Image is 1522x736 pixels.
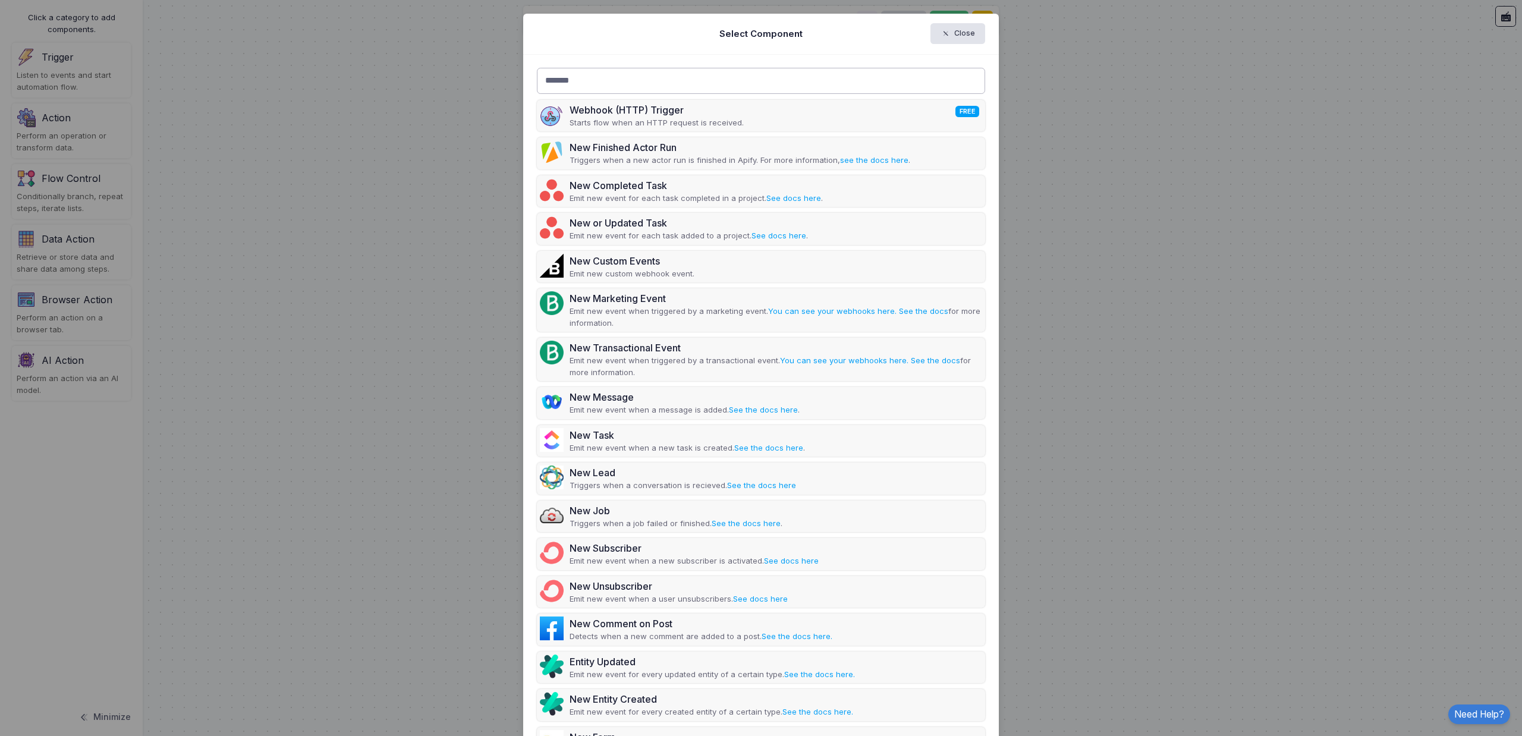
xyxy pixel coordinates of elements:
[570,617,832,631] div: New Comment on Post
[540,103,564,127] img: webhook-v2.png
[570,291,983,306] div: New Marketing Event
[540,579,564,603] img: convertkit.png
[570,193,823,205] p: Emit new event for each task completed in a project. .
[751,231,806,240] a: See docs here
[570,155,910,166] p: Triggers when a new actor run is finished in Apify. For more information, .
[540,428,564,452] img: clickup.png
[570,341,983,355] div: New Transactional Event
[540,655,564,678] img: fibery.png
[840,155,908,165] a: see the docs here
[570,631,832,643] p: Detects when a new comment are added to a post.
[570,355,983,378] p: Emit new event when triggered by a transactional event. for more information.
[570,103,744,117] div: Webhook (HTTP) Trigger
[733,594,788,603] a: See docs here
[570,669,855,681] p: Emit new event for every updated entity of a certain type.
[540,216,564,240] img: asana.png
[570,428,805,442] div: New Task
[570,216,808,230] div: New or Updated Task
[570,541,819,555] div: New Subscriber
[540,178,564,202] img: asana.png
[899,306,948,316] a: See the docs
[570,117,744,129] p: Starts flow when an HTTP request is received.
[540,504,564,527] img: cloudconvert.png
[911,356,960,365] a: See the docs
[570,480,796,492] p: Triggers when a conversation is recieved.
[570,306,983,329] p: Emit new event when triggered by a marketing event. for more information.
[955,106,979,117] span: FREE
[570,442,805,454] p: Emit new event when a new task is created. .
[570,593,788,605] p: Emit new event when a user unsubscribers.
[782,707,853,716] a: See the docs here.
[570,504,782,518] div: New Job
[570,465,796,480] div: New Lead
[570,390,800,404] div: New Message
[570,178,823,193] div: New Completed Task
[540,465,564,489] img: close.jpg
[719,27,803,40] h5: Select Component
[727,480,796,490] a: See the docs here
[540,541,564,565] img: convertkit.png
[540,617,564,640] img: facebook.png
[570,692,853,706] div: New Entity Created
[768,306,897,316] a: You can see your webhooks here.
[764,556,819,565] a: See docs here
[712,518,781,528] a: See the docs here
[734,443,803,452] a: See the docs here
[570,518,782,530] p: Triggers when a job failed or finished. .
[570,706,853,718] p: Emit new event for every created entity of a certain type.
[570,404,800,416] p: Emit new event when a message is added. .
[570,655,855,669] div: Entity Updated
[780,356,908,365] a: You can see your webhooks here.
[570,268,694,280] p: Emit new custom webhook event.
[1448,704,1510,724] a: Need Help?
[540,341,564,364] img: brevo.png
[540,390,564,414] img: cisco-webex.png
[729,405,798,414] a: See the docs here
[762,631,832,641] a: See the docs here.
[570,140,910,155] div: New Finished Actor Run
[570,254,694,268] div: New Custom Events
[930,23,986,44] button: Close
[570,230,808,242] p: Emit new event for each task added to a project. .
[570,579,788,593] div: New Unsubscriber
[766,193,821,203] a: See docs here
[540,254,564,278] img: bigcommerce.png
[540,140,564,164] img: apify.svg
[570,555,819,567] p: Emit new event when a new subscriber is activated.
[784,669,855,679] a: See the docs here.
[540,692,564,716] img: fibery.png
[540,291,564,315] img: brevo.png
